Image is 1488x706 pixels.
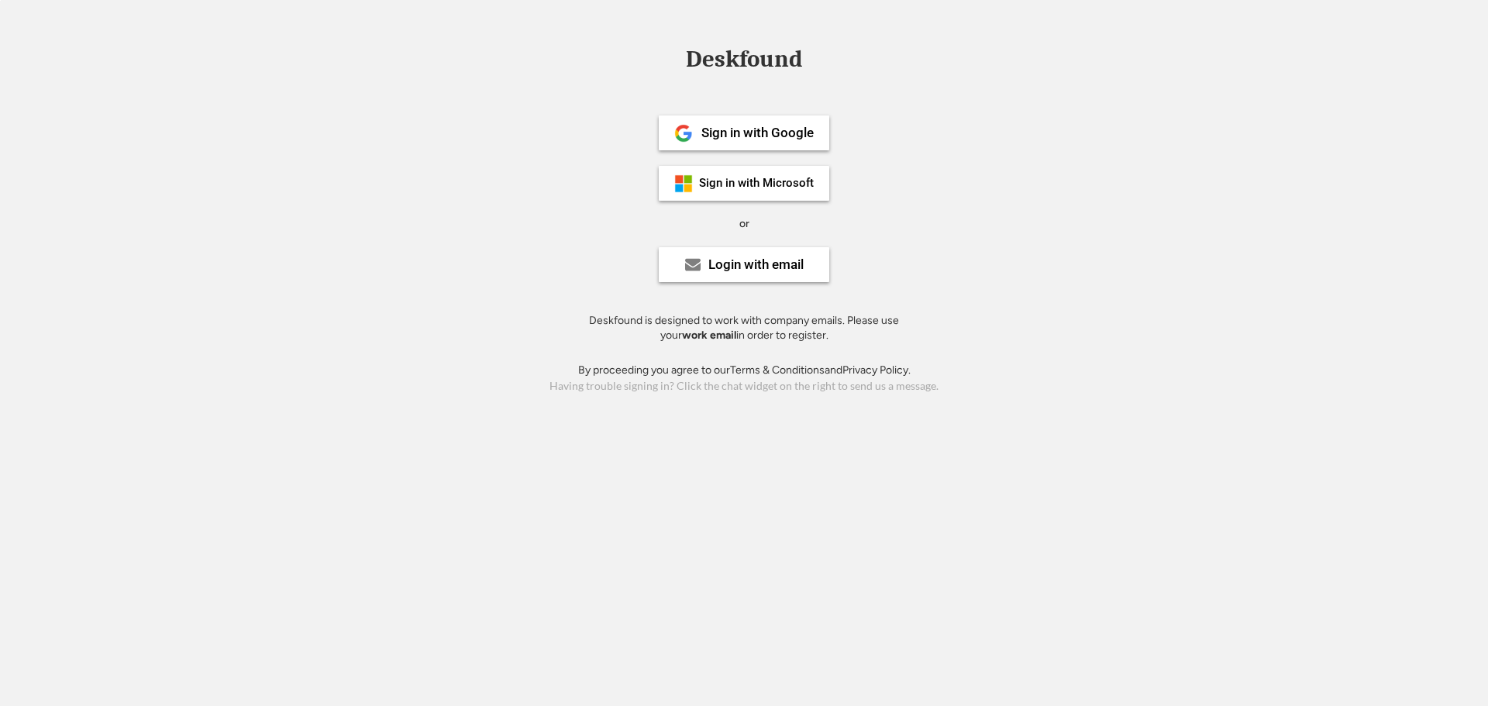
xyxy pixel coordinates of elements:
[842,363,911,377] a: Privacy Policy.
[730,363,825,377] a: Terms & Conditions
[699,177,814,189] div: Sign in with Microsoft
[682,329,736,342] strong: work email
[678,47,810,71] div: Deskfound
[674,174,693,193] img: ms-symbollockup_mssymbol_19.png
[570,313,918,343] div: Deskfound is designed to work with company emails. Please use your in order to register.
[578,363,911,378] div: By proceeding you agree to our and
[739,216,749,232] div: or
[701,126,814,139] div: Sign in with Google
[674,124,693,143] img: 1024px-Google__G__Logo.svg.png
[708,258,804,271] div: Login with email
